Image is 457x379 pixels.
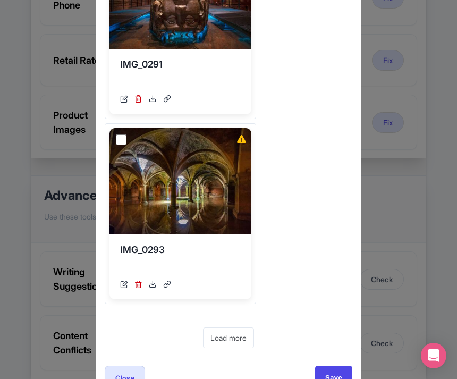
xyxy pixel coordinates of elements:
div: IMG_0293 [120,243,241,275]
div: Open Intercom Messenger [421,343,446,368]
div: IMG_0291 [120,57,241,89]
a: Load more [203,327,254,348]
